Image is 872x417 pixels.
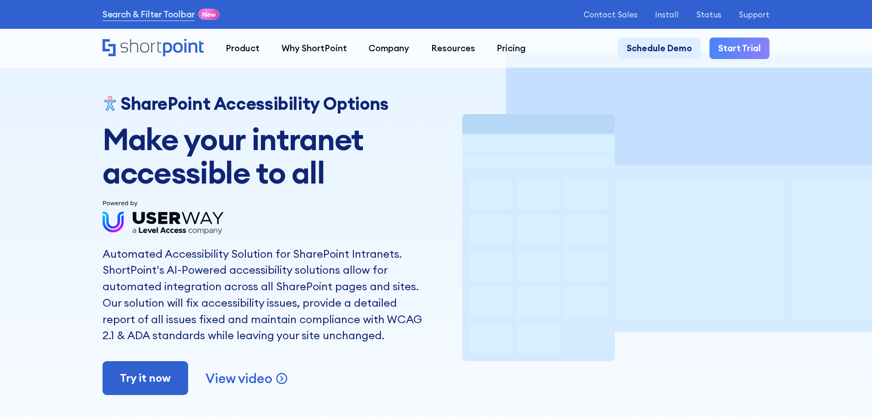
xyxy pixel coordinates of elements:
h1: SharePoint Accessibility Options [120,93,389,114]
a: Install [655,10,679,19]
img: Userway [103,198,224,237]
a: open lightbox [206,370,288,387]
a: Why ShortPoint [271,38,358,60]
p: ShortPoint's AI-Powered accessibility solutions allow for automated integration across all ShareP... [103,262,429,344]
div: Resources [431,42,475,55]
a: Try it now [103,361,188,395]
a: Start Trial [710,38,769,60]
div: Why ShortPoint [282,42,347,55]
h2: Automated Accessibility Solution for SharePoint Intranets. [103,246,429,262]
a: Resources [420,38,486,60]
img: Accessibility for SharePoint [103,96,117,111]
div: Company [368,42,409,55]
a: Search & Filter Toolbar [103,8,195,21]
a: Pricing [486,38,537,60]
a: Company [357,38,420,60]
div: Pricing [497,42,525,55]
p: View video [206,370,272,387]
a: Contact Sales [584,10,638,19]
a: Status [696,10,721,19]
a: Product [215,38,271,60]
h2: Make your intranet accessible to all [103,122,429,190]
div: Product [226,42,260,55]
a: Home [103,39,204,58]
a: Schedule Demo [618,38,701,60]
a: Support [739,10,769,19]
